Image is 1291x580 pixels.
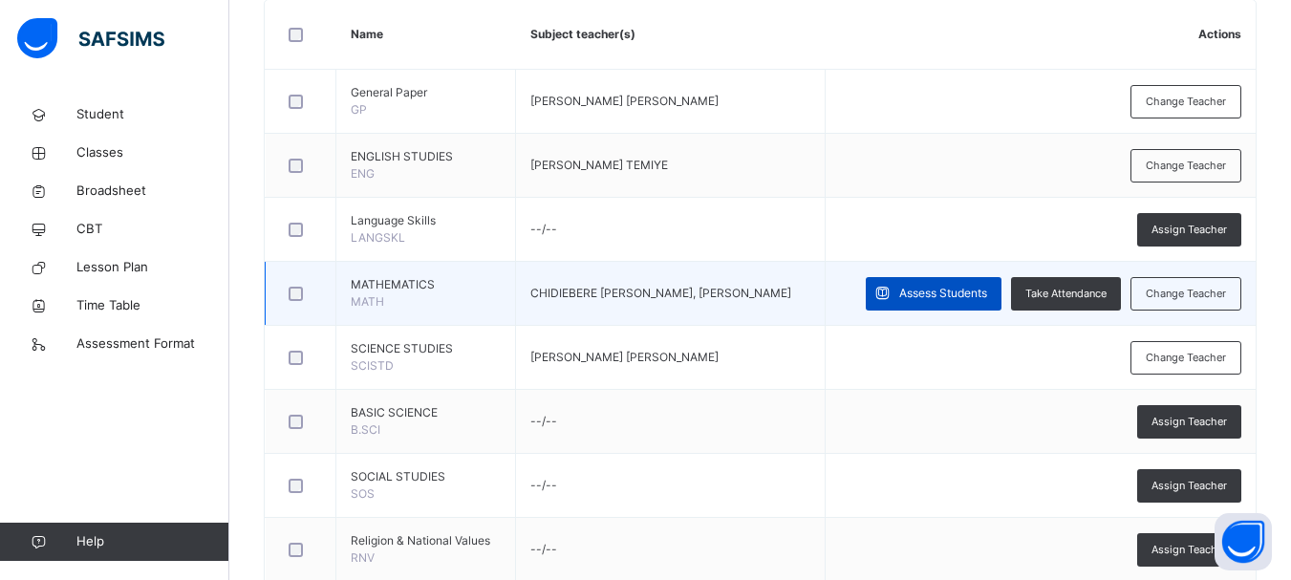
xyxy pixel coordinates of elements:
span: Religion & National Values [351,532,501,549]
td: --/-- [516,198,825,262]
span: Change Teacher [1146,158,1226,174]
span: Assign Teacher [1151,414,1227,430]
span: GP [351,102,367,117]
span: [PERSON_NAME] [PERSON_NAME] [530,94,719,108]
span: SCIENCE STUDIES [351,340,501,357]
span: MATHEMATICS [351,276,501,293]
span: Change Teacher [1146,94,1226,110]
span: ENGLISH STUDIES [351,148,501,165]
span: B.SCI [351,422,380,437]
span: Lesson Plan [76,258,229,277]
span: General Paper [351,84,501,101]
span: [PERSON_NAME] TEMIYE [530,158,668,172]
span: Student [76,105,229,124]
span: Assign Teacher [1151,222,1227,238]
span: Take Attendance [1025,286,1107,302]
td: --/-- [516,390,825,454]
span: Classes [76,143,229,162]
span: [PERSON_NAME] [PERSON_NAME] [530,350,719,364]
span: CBT [76,220,229,239]
td: --/-- [516,454,825,518]
img: safsims [17,18,164,58]
span: Change Teacher [1146,350,1226,366]
span: Assign Teacher [1151,478,1227,494]
span: Change Teacher [1146,286,1226,302]
span: CHIDIEBERE [PERSON_NAME], [PERSON_NAME] [530,286,791,300]
span: MATH [351,294,384,309]
span: LANGSKL [351,230,405,245]
span: Help [76,532,228,551]
span: BASIC SCIENCE [351,404,501,421]
span: SOCIAL STUDIES [351,468,501,485]
span: Assess Students [899,285,987,302]
span: Assessment Format [76,334,229,354]
span: Assign Teacher [1151,542,1227,558]
span: Time Table [76,296,229,315]
span: Broadsheet [76,182,229,201]
span: SOS [351,486,375,501]
button: Open asap [1215,513,1272,570]
span: ENG [351,166,375,181]
span: Language Skills [351,212,501,229]
span: SCISTD [351,358,394,373]
span: RNV [351,550,375,565]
